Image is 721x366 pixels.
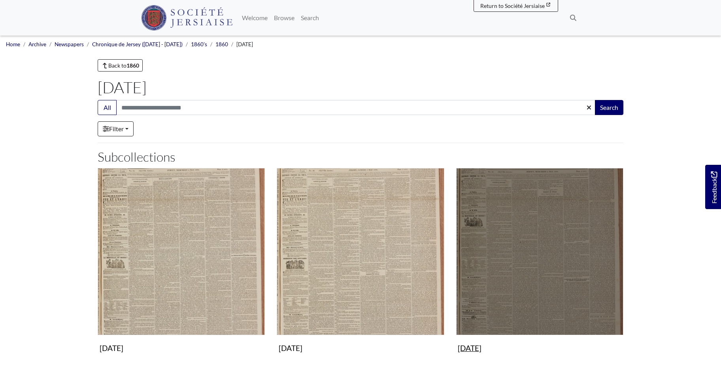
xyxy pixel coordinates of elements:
h1: [DATE] [98,78,623,97]
a: 9th May 1860 [DATE] [456,168,623,356]
a: Would you like to provide feedback? [705,165,721,209]
span: Feedback [709,171,719,203]
a: Filter [98,121,134,136]
strong: 1860 [126,62,139,69]
a: Archive [28,41,46,47]
img: 5th May 1860 [277,168,444,335]
a: Newspapers [55,41,84,47]
a: 1860 [215,41,228,47]
img: Société Jersiaise [141,5,232,30]
a: 2nd May 1860 [DATE] [98,168,265,356]
a: 1860's [191,41,207,47]
input: Search this collection... [116,100,596,115]
button: Search [595,100,623,115]
img: 2nd May 1860 [98,168,265,335]
button: All [98,100,117,115]
a: 5th May 1860 [DATE] [277,168,444,356]
a: Browse [271,10,298,26]
a: Home [6,41,20,47]
img: 9th May 1860 [456,168,623,335]
a: Welcome [239,10,271,26]
span: Return to Société Jersiaise [480,2,545,9]
a: Société Jersiaise logo [141,3,232,32]
a: Chronique de Jersey ([DATE] - [DATE]) [92,41,183,47]
h2: Subcollections [98,149,623,164]
a: Back to1860 [98,59,143,72]
a: Search [298,10,322,26]
span: [DATE] [236,41,253,47]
